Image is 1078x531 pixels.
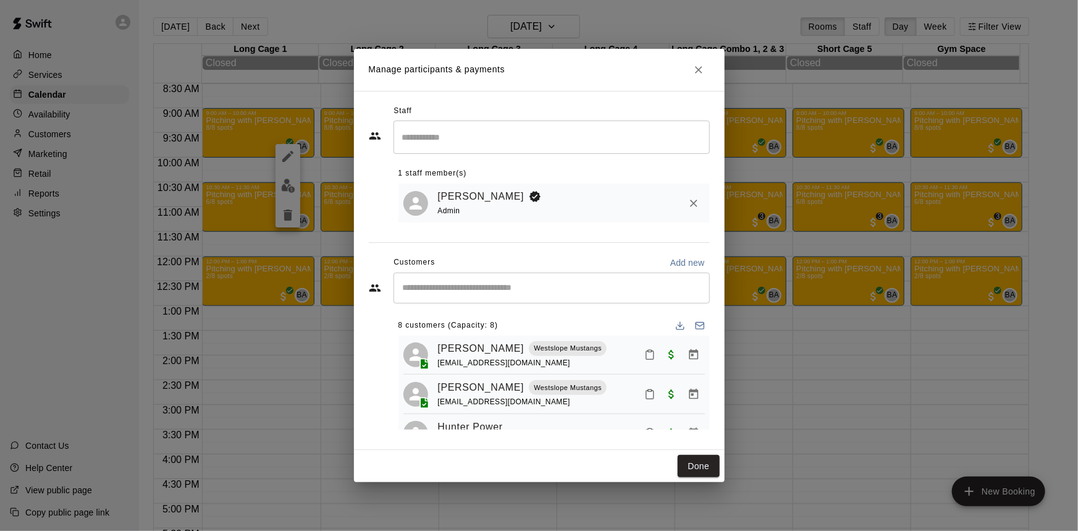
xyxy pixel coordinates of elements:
[394,121,710,153] div: Search staff
[529,190,541,203] svg: Booking Owner
[438,359,571,367] span: [EMAIL_ADDRESS][DOMAIN_NAME]
[678,455,719,478] button: Done
[403,191,428,216] div: Brett Armour
[438,380,524,396] a: [PERSON_NAME]
[438,189,524,205] a: [PERSON_NAME]
[665,253,710,273] button: Add new
[683,192,705,215] button: Remove
[369,63,505,76] p: Manage participants & payments
[688,59,710,81] button: Close
[398,164,467,184] span: 1 staff member(s)
[394,253,435,273] span: Customers
[534,383,602,393] p: Westslope Mustangs
[660,388,683,399] span: Paid with Card
[639,384,660,405] button: Mark attendance
[403,382,428,407] div: Grady Hammond
[670,316,690,336] button: Download list
[683,383,705,406] button: Manage bookings & payment
[690,316,710,336] button: Email participants
[639,344,660,365] button: Mark attendance
[369,282,381,294] svg: Customers
[394,273,710,304] div: Start typing to search customers...
[403,421,428,446] div: Hunter Power
[660,349,683,359] span: Paid with Card
[369,130,381,142] svg: Staff
[438,206,460,215] span: Admin
[438,341,524,357] a: [PERSON_NAME]
[403,342,428,367] div: Cade Caster
[683,422,705,444] button: Manage bookings & payment
[398,316,499,336] span: 8 customers (Capacity: 8)
[683,344,705,366] button: Manage bookings & payment
[394,101,411,121] span: Staff
[639,423,660,444] button: Mark attendance
[660,427,683,438] span: Paid with Card
[534,343,602,354] p: Westslope Mustangs
[438,419,503,435] a: Hunter Power
[438,397,571,406] span: [EMAIL_ADDRESS][DOMAIN_NAME]
[670,257,705,269] p: Add new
